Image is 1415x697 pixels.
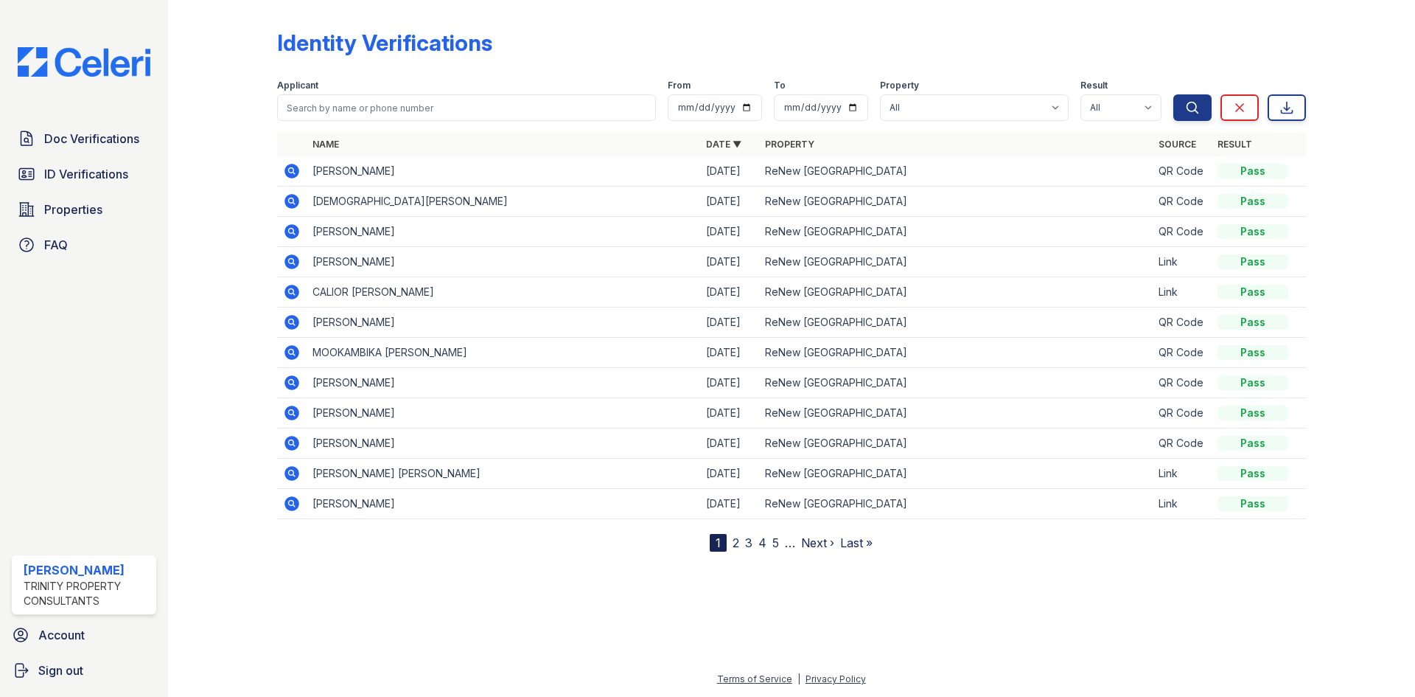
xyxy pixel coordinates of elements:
a: Date ▼ [706,139,741,150]
input: Search by name or phone number [277,94,656,121]
td: [PERSON_NAME] [307,308,700,338]
a: Properties [12,195,156,224]
a: 3 [745,535,752,550]
div: Pass [1217,254,1288,269]
td: Link [1153,459,1212,489]
td: [DATE] [700,217,759,247]
div: Pass [1217,164,1288,178]
span: ID Verifications [44,165,128,183]
td: [PERSON_NAME] [PERSON_NAME] [307,459,700,489]
div: Pass [1217,436,1288,451]
div: Pass [1217,406,1288,420]
label: Property [880,80,919,91]
td: [DATE] [700,308,759,338]
td: [DATE] [700,187,759,217]
td: Link [1153,247,1212,277]
td: [DATE] [700,429,759,459]
div: Pass [1217,496,1288,511]
img: CE_Logo_Blue-a8612792a0a2168367f1c8372b55b34899dd931a85d93a1a3d3e32e68fde9ad4.png [6,47,162,77]
span: FAQ [44,236,68,254]
td: [DEMOGRAPHIC_DATA][PERSON_NAME] [307,187,700,217]
div: [PERSON_NAME] [24,561,150,579]
div: Pass [1217,345,1288,360]
td: Link [1153,277,1212,308]
td: [PERSON_NAME] [307,247,700,277]
td: [DATE] [700,156,759,187]
span: Doc Verifications [44,130,139,148]
span: Properties [44,201,102,218]
td: ReNew [GEOGRAPHIC_DATA] [759,187,1153,217]
a: 4 [758,535,766,550]
a: Result [1217,139,1252,150]
td: QR Code [1153,217,1212,247]
a: 2 [733,535,739,550]
td: [DATE] [700,459,759,489]
td: QR Code [1153,156,1212,187]
td: ReNew [GEOGRAPHIC_DATA] [759,398,1153,429]
td: QR Code [1153,368,1212,398]
a: Source [1159,139,1196,150]
a: Doc Verifications [12,124,156,153]
td: ReNew [GEOGRAPHIC_DATA] [759,489,1153,519]
td: [DATE] [700,368,759,398]
td: QR Code [1153,398,1212,429]
td: [DATE] [700,277,759,308]
a: 5 [772,535,779,550]
td: [PERSON_NAME] [307,489,700,519]
td: QR Code [1153,308,1212,338]
td: [DATE] [700,489,759,519]
div: | [797,673,800,684]
a: FAQ [12,230,156,260]
a: Property [765,139,814,150]
td: ReNew [GEOGRAPHIC_DATA] [759,217,1153,247]
td: ReNew [GEOGRAPHIC_DATA] [759,429,1153,459]
a: Sign out [6,656,162,685]
td: ReNew [GEOGRAPHIC_DATA] [759,459,1153,489]
span: … [785,534,795,552]
td: [PERSON_NAME] [307,368,700,398]
td: ReNew [GEOGRAPHIC_DATA] [759,277,1153,308]
div: Identity Verifications [277,30,492,56]
td: Link [1153,489,1212,519]
td: MOOKAMBIKA [PERSON_NAME] [307,338,700,368]
div: Pass [1217,315,1288,330]
div: Pass [1217,224,1288,239]
td: [DATE] [700,338,759,368]
td: QR Code [1153,187,1212,217]
td: QR Code [1153,429,1212,459]
td: ReNew [GEOGRAPHIC_DATA] [759,338,1153,368]
a: Account [6,620,162,650]
div: Pass [1217,466,1288,481]
td: ReNew [GEOGRAPHIC_DATA] [759,308,1153,338]
div: 1 [710,534,727,552]
td: [DATE] [700,398,759,429]
a: Next › [801,535,834,550]
td: [DATE] [700,247,759,277]
td: [PERSON_NAME] [307,156,700,187]
span: Account [38,626,85,644]
td: QR Code [1153,338,1212,368]
a: Last » [840,535,873,550]
label: To [774,80,786,91]
td: CALIOR [PERSON_NAME] [307,277,700,308]
div: Pass [1217,194,1288,209]
div: Pass [1217,285,1288,299]
label: Applicant [277,80,318,91]
td: [PERSON_NAME] [307,398,700,429]
td: ReNew [GEOGRAPHIC_DATA] [759,247,1153,277]
label: From [668,80,691,91]
span: Sign out [38,662,83,679]
td: ReNew [GEOGRAPHIC_DATA] [759,156,1153,187]
div: Pass [1217,375,1288,390]
td: ReNew [GEOGRAPHIC_DATA] [759,368,1153,398]
a: Privacy Policy [806,673,866,684]
td: [PERSON_NAME] [307,429,700,459]
label: Result [1080,80,1108,91]
td: [PERSON_NAME] [307,217,700,247]
a: ID Verifications [12,159,156,189]
a: Terms of Service [717,673,792,684]
a: Name [312,139,339,150]
div: Trinity Property Consultants [24,579,150,608]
